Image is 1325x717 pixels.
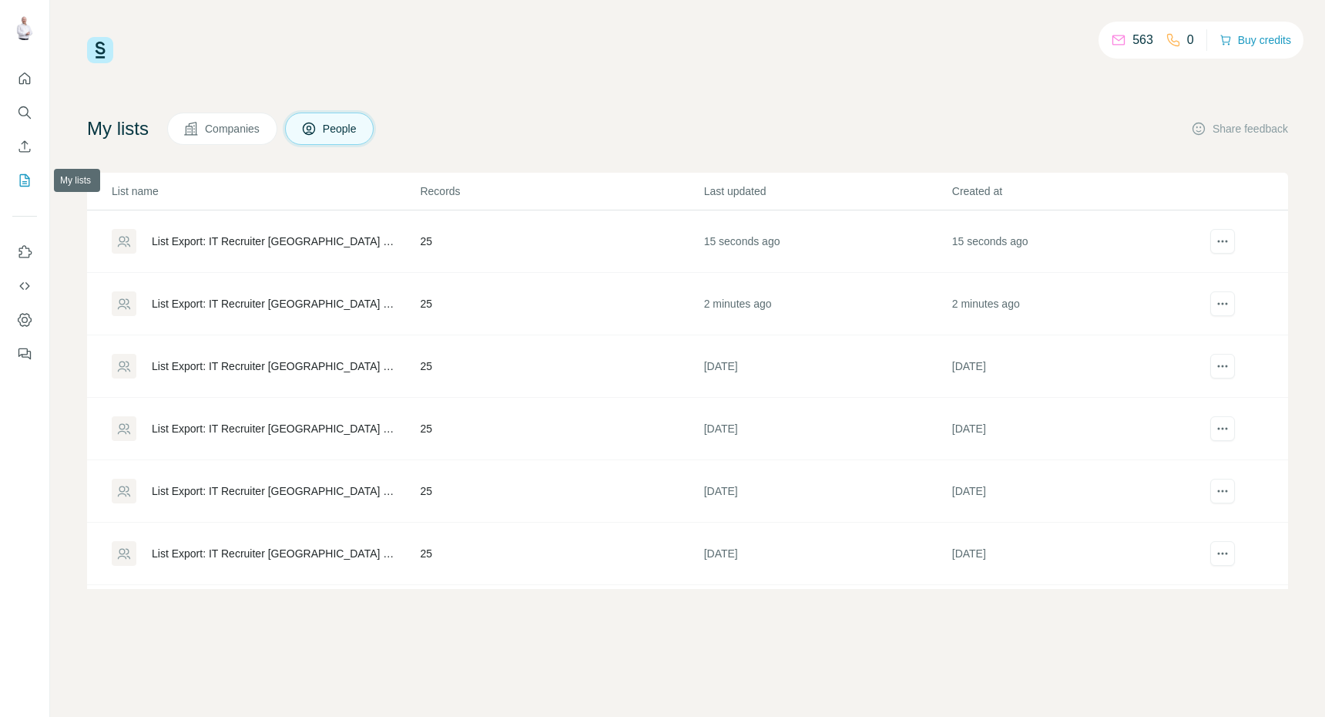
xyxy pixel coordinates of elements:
[12,99,37,126] button: Search
[152,421,394,436] div: List Export: IT Recruiter [GEOGRAPHIC_DATA] - [DATE] 07:08
[152,296,394,311] div: List Export: IT Recruiter [GEOGRAPHIC_DATA] - [DATE] 06:59
[703,398,951,460] td: [DATE]
[1210,229,1235,254] button: actions
[951,398,1199,460] td: [DATE]
[419,273,703,335] td: 25
[1210,416,1235,441] button: actions
[703,273,951,335] td: 2 minutes ago
[1191,121,1288,136] button: Share feedback
[12,15,37,40] img: Avatar
[951,335,1199,398] td: [DATE]
[1219,29,1291,51] button: Buy credits
[1187,31,1194,49] p: 0
[951,585,1199,648] td: [DATE]
[152,483,394,499] div: List Export: IT Recruiter [GEOGRAPHIC_DATA] - [DATE] 07:08
[1210,291,1235,316] button: actions
[703,523,951,585] td: [DATE]
[205,121,261,136] span: Companies
[419,210,703,273] td: 25
[12,167,37,194] button: My lists
[1210,541,1235,566] button: actions
[1210,479,1235,503] button: actions
[951,460,1199,523] td: [DATE]
[87,116,149,141] h4: My lists
[703,335,951,398] td: [DATE]
[12,238,37,266] button: Use Surfe on LinkedIn
[703,585,951,648] td: [DATE]
[419,398,703,460] td: 25
[112,183,418,199] p: List name
[419,460,703,523] td: 25
[703,460,951,523] td: [DATE]
[87,37,113,63] img: Surfe Logo
[951,523,1199,585] td: [DATE]
[952,183,1199,199] p: Created at
[420,183,702,199] p: Records
[12,133,37,160] button: Enrich CSV
[951,273,1199,335] td: 2 minutes ago
[951,210,1199,273] td: 15 seconds ago
[12,340,37,368] button: Feedback
[12,272,37,300] button: Use Surfe API
[12,306,37,334] button: Dashboard
[152,546,394,561] div: List Export: IT Recruiter [GEOGRAPHIC_DATA] - [DATE] 07:07
[1210,354,1235,379] button: actions
[419,523,703,585] td: 25
[323,121,358,136] span: People
[152,234,394,249] div: List Export: IT Recruiter [GEOGRAPHIC_DATA] - [DATE] 07:00
[152,358,394,374] div: List Export: IT Recruiter [GEOGRAPHIC_DATA] - [DATE] 07:09
[703,210,951,273] td: 15 seconds ago
[419,335,703,398] td: 25
[1132,31,1153,49] p: 563
[704,183,951,199] p: Last updated
[419,585,703,648] td: 25
[12,65,37,93] button: Quick start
